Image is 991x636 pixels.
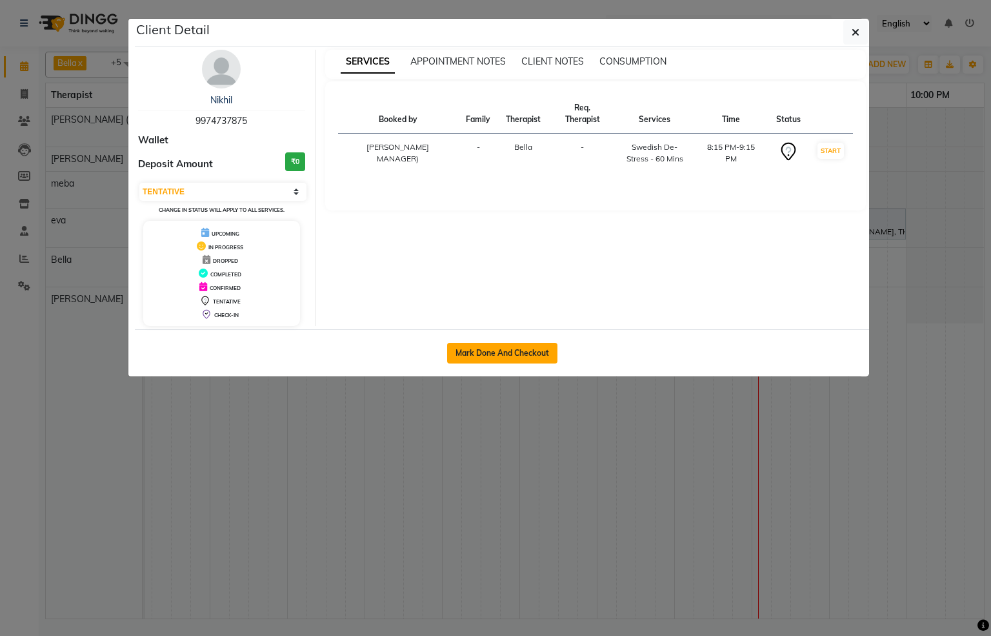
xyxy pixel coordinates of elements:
div: Swedish De-Stress - 60 Mins [625,141,686,165]
span: SERVICES [341,50,395,74]
span: CHECK-IN [214,312,239,318]
span: UPCOMING [212,231,239,237]
th: Family [458,94,498,134]
td: 8:15 PM-9:15 PM [693,134,768,173]
td: - [458,134,498,173]
small: Change in status will apply to all services. [159,207,285,213]
span: CONFIRMED [210,285,241,291]
td: [PERSON_NAME] MANAGER) [338,134,459,173]
th: Therapist [498,94,548,134]
th: Status [768,94,808,134]
img: avatar [202,50,241,88]
span: APPOINTMENT NOTES [410,56,506,67]
span: Deposit Amount [138,157,213,172]
button: Mark Done And Checkout [447,343,557,364]
th: Booked by [338,94,459,134]
button: START [817,143,844,159]
span: Bella [514,142,532,152]
th: Time [693,94,768,134]
span: Wallet [138,133,168,148]
th: Req. Therapist [548,94,616,134]
h5: Client Detail [136,20,210,39]
span: CONSUMPTION [599,56,666,67]
span: TENTATIVE [213,298,241,305]
a: Nikhil [210,94,232,106]
span: COMPLETED [210,271,241,278]
span: IN PROGRESS [208,244,243,251]
span: DROPPED [213,258,238,264]
td: - [548,134,616,173]
h3: ₹0 [285,152,305,171]
span: 9974737875 [195,115,247,127]
span: CLIENT NOTES [521,56,584,67]
th: Services [617,94,694,134]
